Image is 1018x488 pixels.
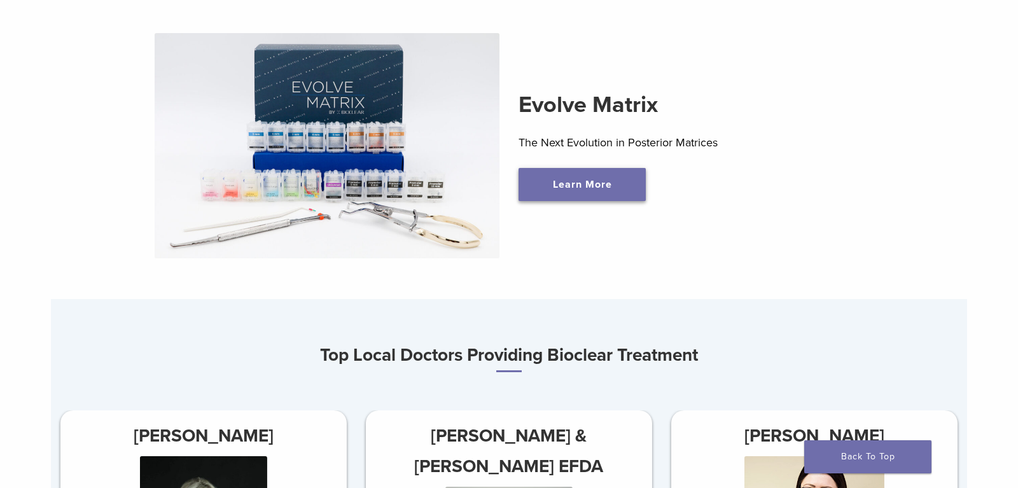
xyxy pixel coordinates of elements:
h3: [PERSON_NAME] [671,421,958,451]
a: Back To Top [804,440,931,473]
h3: [PERSON_NAME] & [PERSON_NAME] EFDA [366,421,652,482]
img: Evolve Matrix [155,33,500,258]
a: Learn More [519,168,646,201]
h3: [PERSON_NAME] [60,421,347,451]
h3: Top Local Doctors Providing Bioclear Treatment [51,340,967,372]
p: The Next Evolution in Posterior Matrices [519,133,864,152]
h2: Evolve Matrix [519,90,864,120]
